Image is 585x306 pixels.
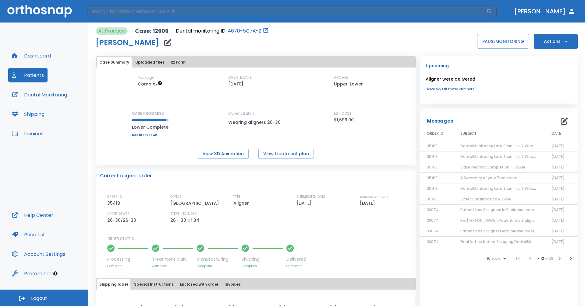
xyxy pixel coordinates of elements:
p: Upcoming [426,62,572,69]
span: 1 - 10 [536,256,545,261]
p: Wearing aligners 26-30 [228,119,283,126]
button: Dental Monitoring [8,87,71,102]
span: 35418 [427,196,438,202]
p: 35418 [107,200,122,207]
p: UPPER/LOWER [107,211,129,217]
input: Search by Patient Name or Case # [87,5,486,17]
span: 33074 [427,228,439,234]
h1: [PERSON_NAME] [96,39,159,46]
span: 33074 [427,218,439,223]
button: Shipping label [97,279,130,290]
span: [DATE] [551,186,565,191]
button: Rx Form [168,57,188,68]
a: Help Center [8,208,57,222]
p: 26 - 30 [170,217,186,224]
p: 26-30/26-30 [107,217,138,224]
span: [DATE] [551,218,565,223]
span: Final Notice before Stopping DentalMonitoring [460,239,547,244]
p: ARCHES [334,75,349,80]
button: Shipping [8,107,48,121]
span: DentalMonitoring Late Scan: 1 to 2 Weeks Notification [460,186,560,191]
button: Patients [8,68,48,82]
span: 35418 [427,154,438,159]
span: Patient has 3 aligners left, please order next set! [460,207,552,212]
span: [DATE] [551,239,565,244]
span: Up to 50 Steps (100 aligners) [138,81,162,87]
p: CREATE DATE [228,75,252,80]
span: 35418 [427,143,438,148]
p: Complete [197,264,238,268]
span: Patient has 3 aligners left, please order next set! [460,228,552,234]
p: Lower Complete [132,123,168,131]
span: 33074 [427,207,439,212]
button: Special Instructions [132,279,176,290]
button: Dashboard [8,48,55,63]
span: DentalMonitoring Late Scan: 1 to 2 Weeks Notification [460,143,560,148]
button: View treatment plan [258,149,314,159]
p: Aligner [233,200,251,207]
button: Invoices [8,126,47,141]
span: 33074 [427,239,439,244]
p: ORDER STATUS [107,236,412,242]
button: Price List [8,227,49,242]
span: 10 [487,256,491,261]
p: TYPE [233,194,241,200]
div: tabs [97,279,415,290]
p: Complete [107,264,148,268]
p: [DATE] [296,200,314,207]
span: [DATE] [551,196,565,202]
button: Actions [534,34,578,49]
span: ORDER ID [427,131,443,136]
span: Case Nearing Completion --Lower [460,165,525,170]
span: Order Confirmation N35418 [460,196,511,202]
button: Account Settings [8,247,69,261]
p: CASE PROGRESS [132,111,168,116]
p: $1,699.00 [334,116,354,123]
span: [DATE] [551,154,565,159]
p: [DATE] [360,200,377,207]
div: Open patient in dental monitoring portal [176,27,269,35]
p: 34 [193,217,199,224]
button: View 3D Animation [198,149,249,159]
p: Complete [286,264,306,268]
p: Current Batch [228,111,283,116]
button: [PERSON_NAME] [512,6,578,17]
p: [DATE] [228,80,243,88]
button: Case Summary [97,57,132,68]
span: DentalMonitoring Late Scan: 1 to 2 Weeks Notification [460,154,560,159]
span: [DATE] [551,207,565,212]
p: Case: 12606 [135,27,168,35]
span: Logout [31,295,47,302]
p: OFFICE [170,194,181,200]
span: [DATE] [551,228,565,234]
a: 4670-5C7A-Z [228,27,261,35]
span: rows [491,256,501,261]
span: DATE [551,131,561,136]
button: Enclosed with order [177,279,221,290]
span: [DATE] [551,175,565,180]
p: ESTIMATED SHIP DATE [360,194,388,200]
p: Shipping [242,256,283,263]
button: PAUSEMONITORING [477,34,529,49]
span: of 28 [545,256,553,261]
p: STEPS INCLUDED [170,211,197,217]
p: Current aligner order [100,172,152,179]
div: tabs [97,57,415,68]
span: 35418 [427,175,438,180]
button: Preferences [8,266,58,281]
p: Upper, Lower [334,80,363,88]
p: Processing [107,256,148,263]
p: of [187,217,192,224]
p: SUBMISSION DATE [296,194,325,200]
span: SUBJECT [460,131,477,136]
p: Manufacturing [197,256,238,263]
a: Have you fit these aligners? [426,86,572,92]
p: Package [138,75,154,80]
